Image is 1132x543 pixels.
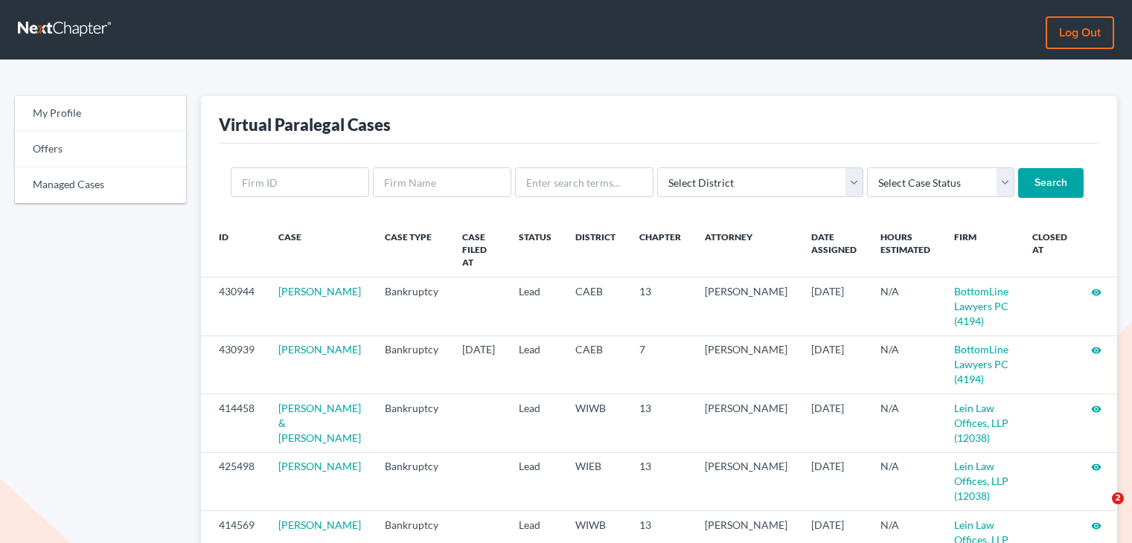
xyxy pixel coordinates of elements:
[869,222,942,277] th: Hours Estimated
[507,222,563,277] th: Status
[627,222,693,277] th: Chapter
[954,343,1008,385] a: BottomLine Lawyers PC (4194)
[869,335,942,393] td: N/A
[799,452,869,510] td: [DATE]
[15,132,186,167] a: Offers
[799,222,869,277] th: Date Assigned
[563,452,627,510] td: WIEB
[1091,285,1101,298] a: visibility
[373,167,511,197] input: Firm Name
[954,460,1008,502] a: Lein Law Offices, LLP (12038)
[219,114,391,135] div: Virtual Paralegal Cases
[373,452,450,510] td: Bankruptcy
[1091,345,1101,356] i: visibility
[799,277,869,335] td: [DATE]
[563,335,627,393] td: CAEB
[627,335,693,393] td: 7
[799,335,869,393] td: [DATE]
[231,167,369,197] input: Firm ID
[507,277,563,335] td: Lead
[15,96,186,132] a: My Profile
[693,394,799,452] td: [PERSON_NAME]
[278,518,361,531] a: [PERSON_NAME]
[507,452,563,510] td: Lead
[1091,460,1101,472] a: visibility
[1091,404,1101,414] i: visibility
[1091,287,1101,298] i: visibility
[278,460,361,472] a: [PERSON_NAME]
[266,222,373,277] th: Case
[507,335,563,393] td: Lead
[15,167,186,203] a: Managed Cases
[563,277,627,335] td: CAEB
[1091,343,1101,356] a: visibility
[201,335,266,393] td: 430939
[799,394,869,452] td: [DATE]
[563,222,627,277] th: District
[450,335,507,393] td: [DATE]
[869,394,942,452] td: N/A
[1091,402,1101,414] a: visibility
[693,452,799,510] td: [PERSON_NAME]
[954,402,1008,444] a: Lein Law Offices, LLP (12038)
[201,452,266,510] td: 425498
[1091,462,1101,472] i: visibility
[373,394,450,452] td: Bankruptcy
[278,285,361,298] a: [PERSON_NAME]
[563,394,627,452] td: WIWB
[1081,492,1117,528] iframe: Intercom live chat
[693,222,799,277] th: Attorney
[627,452,693,510] td: 13
[373,222,450,277] th: Case Type
[869,277,942,335] td: N/A
[515,167,653,197] input: Enter search terms...
[693,335,799,393] td: [PERSON_NAME]
[201,222,266,277] th: ID
[201,394,266,452] td: 414458
[278,343,361,356] a: [PERSON_NAME]
[693,277,799,335] td: [PERSON_NAME]
[373,335,450,393] td: Bankruptcy
[201,277,266,335] td: 430944
[627,277,693,335] td: 13
[507,394,563,452] td: Lead
[1091,518,1101,531] a: visibility
[450,222,507,277] th: Case Filed At
[942,222,1020,277] th: Firm
[869,452,942,510] td: N/A
[278,402,361,444] a: [PERSON_NAME] & [PERSON_NAME]
[954,285,1008,327] a: BottomLine Lawyers PC (4194)
[1112,492,1124,504] span: 2
[373,277,450,335] td: Bankruptcy
[1020,222,1079,277] th: Closed at
[627,394,693,452] td: 13
[1046,16,1114,49] a: Log out
[1018,168,1084,198] input: Search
